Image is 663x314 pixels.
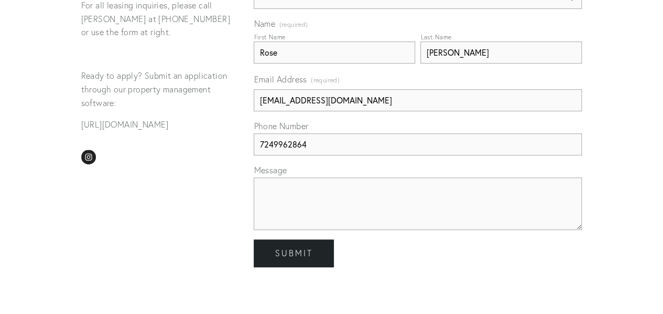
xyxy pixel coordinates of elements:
[275,248,312,258] span: Submit
[279,22,308,28] span: (required)
[254,165,287,175] span: Message
[254,74,307,85] span: Email Address
[81,118,236,132] p: [URL][DOMAIN_NAME]
[254,33,285,41] div: First Name
[81,150,96,164] a: Simmer & Simmer Properties
[420,33,451,41] div: Last Name
[254,18,275,29] span: Name
[81,69,236,110] p: Ready to apply? Submit an application through our property management software:
[311,73,340,87] span: (required)
[254,239,333,267] button: SubmitSubmit
[254,121,308,131] span: Phone Number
